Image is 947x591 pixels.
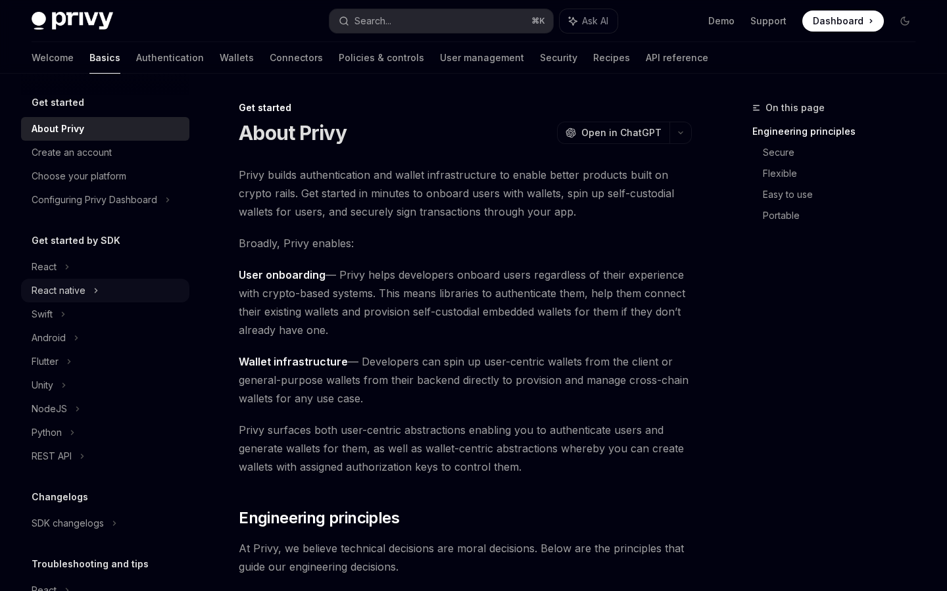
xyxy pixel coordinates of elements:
[32,168,126,184] div: Choose your platform
[239,508,399,529] span: Engineering principles
[582,14,608,28] span: Ask AI
[32,448,72,464] div: REST API
[531,16,545,26] span: ⌘ K
[32,12,113,30] img: dark logo
[32,306,53,322] div: Swift
[750,14,787,28] a: Support
[136,42,204,74] a: Authentication
[21,117,189,141] a: About Privy
[765,100,825,116] span: On this page
[32,233,120,248] h5: Get started by SDK
[239,266,692,339] span: — Privy helps developers onboard users regardless of their experience with crypto-based systems. ...
[32,192,157,208] div: Configuring Privy Dashboard
[270,42,323,74] a: Connectors
[329,9,552,33] button: Search...⌘K
[802,11,884,32] a: Dashboard
[440,42,524,74] a: User management
[89,42,120,74] a: Basics
[763,184,926,205] a: Easy to use
[239,539,692,576] span: At Privy, we believe technical decisions are moral decisions. Below are the principles that guide...
[239,355,348,368] strong: Wallet infrastructure
[32,283,85,298] div: React native
[32,42,74,74] a: Welcome
[593,42,630,74] a: Recipes
[32,95,84,110] h5: Get started
[339,42,424,74] a: Policies & controls
[239,101,692,114] div: Get started
[32,259,57,275] div: React
[763,163,926,184] a: Flexible
[32,354,59,369] div: Flutter
[581,126,662,139] span: Open in ChatGPT
[220,42,254,74] a: Wallets
[813,14,863,28] span: Dashboard
[752,121,926,142] a: Engineering principles
[239,121,347,145] h1: About Privy
[894,11,915,32] button: Toggle dark mode
[21,141,189,164] a: Create an account
[239,166,692,221] span: Privy builds authentication and wallet infrastructure to enable better products built on crypto r...
[557,122,669,144] button: Open in ChatGPT
[646,42,708,74] a: API reference
[560,9,618,33] button: Ask AI
[354,13,391,29] div: Search...
[763,205,926,226] a: Portable
[32,489,88,505] h5: Changelogs
[708,14,735,28] a: Demo
[239,234,692,252] span: Broadly, Privy enables:
[32,425,62,440] div: Python
[32,121,84,137] div: About Privy
[239,268,326,281] strong: User onboarding
[32,377,53,393] div: Unity
[239,421,692,476] span: Privy surfaces both user-centric abstractions enabling you to authenticate users and generate wal...
[32,515,104,531] div: SDK changelogs
[32,145,112,160] div: Create an account
[32,556,149,572] h5: Troubleshooting and tips
[21,164,189,188] a: Choose your platform
[540,42,577,74] a: Security
[763,142,926,163] a: Secure
[239,352,692,408] span: — Developers can spin up user-centric wallets from the client or general-purpose wallets from the...
[32,330,66,346] div: Android
[32,401,67,417] div: NodeJS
